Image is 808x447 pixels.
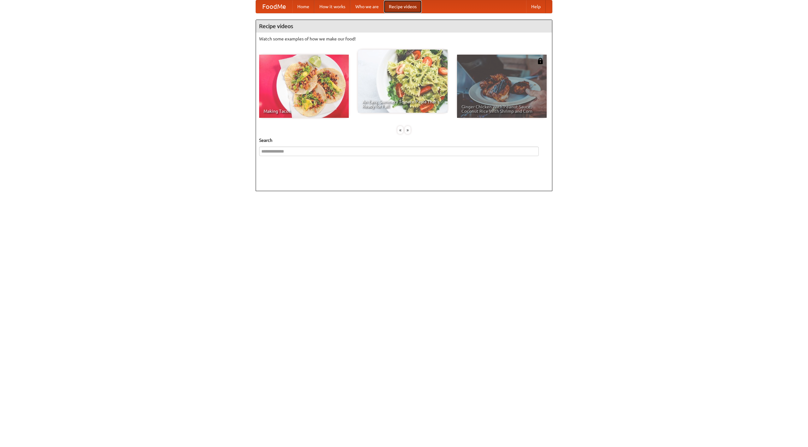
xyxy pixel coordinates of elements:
a: How it works [314,0,350,13]
a: Recipe videos [384,0,422,13]
a: An Easy, Summery Tomato Pasta That's Ready for Fall [358,50,448,113]
span: Making Tacos [264,109,344,113]
h4: Recipe videos [256,20,552,33]
a: Home [292,0,314,13]
a: Who we are [350,0,384,13]
h5: Search [259,137,549,143]
span: An Easy, Summery Tomato Pasta That's Ready for Fall [362,100,443,108]
a: Making Tacos [259,55,349,118]
img: 483408.png [537,58,544,64]
p: Watch some examples of how we make our food! [259,36,549,42]
div: « [397,126,403,134]
div: » [405,126,411,134]
a: FoodMe [256,0,292,13]
a: Help [526,0,546,13]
